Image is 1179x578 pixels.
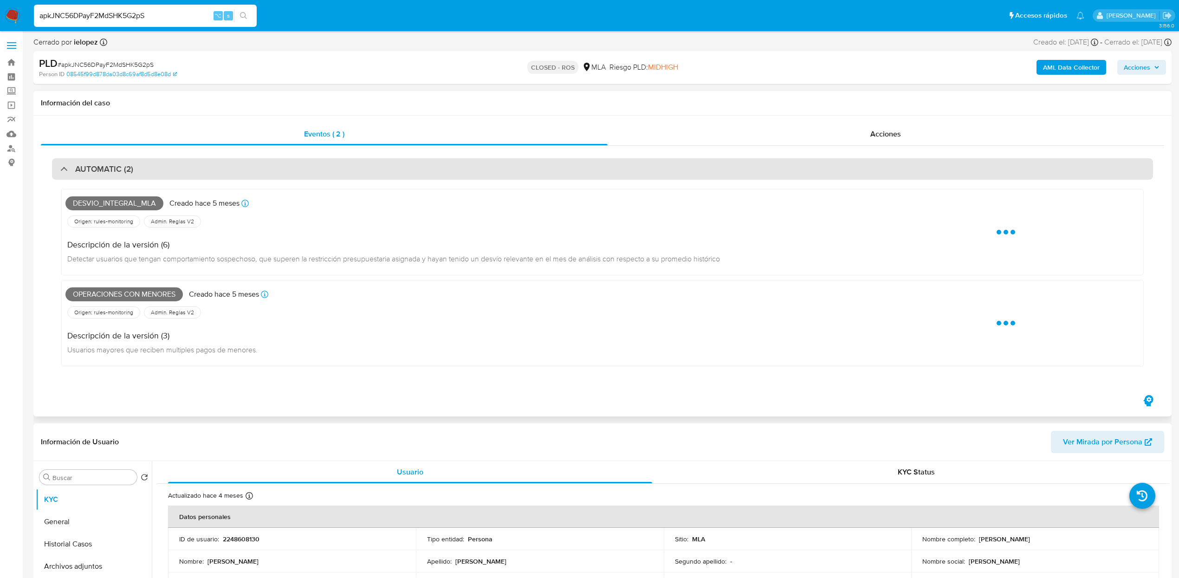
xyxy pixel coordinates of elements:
span: # apkJNC56DPayF2MdSHK5G2pS [58,60,154,69]
span: Acciones [1124,60,1150,75]
p: Actualizado hace 4 meses [168,491,243,500]
span: Eventos ( 2 ) [304,129,344,139]
h4: Descripción de la versión (3) [67,331,258,341]
h1: Información de Usuario [41,437,119,447]
span: KYC Status [898,467,935,477]
p: Nombre completo : [922,535,975,543]
span: Usuarios mayores que reciben multiples pagos de menores. [67,344,258,355]
span: Riesgo PLD: [609,62,678,72]
span: Desvio_integral_mla [65,196,163,210]
p: Nombre : [179,557,204,565]
b: PLD [39,56,58,71]
button: Ver Mirada por Persona [1051,431,1164,453]
button: Acciones [1117,60,1166,75]
p: 2248608130 [223,535,259,543]
th: Datos personales [168,506,1159,528]
p: Segundo apellido : [675,557,726,565]
b: ielopez [72,37,98,47]
a: Salir [1162,11,1172,20]
p: CLOSED - ROS [527,61,578,74]
span: Ver Mirada por Persona [1063,431,1142,453]
p: Sitio : [675,535,688,543]
p: Creado hace 5 meses [169,198,240,208]
p: - [730,557,732,565]
a: Notificaciones [1076,12,1084,19]
span: Origen: rules-monitoring [73,309,134,316]
b: AML Data Collector [1043,60,1100,75]
span: Accesos rápidos [1015,11,1067,20]
a: 08545f99d878da03d8c69af8d5d8e08d [66,70,177,78]
span: Acciones [870,129,901,139]
button: search-icon [234,9,253,22]
span: Origen: rules-monitoring [73,218,134,225]
button: Buscar [43,474,51,481]
h4: Descripción de la versión (6) [67,240,720,250]
p: ID de usuario : [179,535,219,543]
p: [PERSON_NAME] [207,557,259,565]
p: [PERSON_NAME] [969,557,1020,565]
div: Cerrado el: [DATE] [1104,37,1172,47]
b: Person ID [39,70,65,78]
h1: Información del caso [41,98,1164,108]
p: MLA [692,535,705,543]
span: s [227,11,230,20]
p: jessica.fukman@mercadolibre.com [1107,11,1159,20]
p: [PERSON_NAME] [455,557,506,565]
span: Cerrado por [33,37,98,47]
p: Creado hace 5 meses [189,289,259,299]
button: AML Data Collector [1036,60,1106,75]
div: AUTOMATIC (2) [52,158,1153,180]
input: Buscar [52,474,133,482]
p: [PERSON_NAME] [979,535,1030,543]
p: Persona [468,535,492,543]
span: Operaciones con menores [65,287,183,301]
span: Usuario [397,467,423,477]
p: Nombre social : [922,557,965,565]
button: KYC [36,488,152,511]
span: Detectar usuarios que tengan comportamiento sospechoso, que superen la restricción presupuestaria... [67,253,720,264]
span: MIDHIGH [648,62,678,72]
div: Creado el: [DATE] [1033,37,1098,47]
span: - [1100,37,1102,47]
div: MLA [582,62,606,72]
p: Apellido : [427,557,452,565]
span: ⌥ [214,11,221,20]
button: Archivos adjuntos [36,555,152,578]
h3: AUTOMATIC (2) [75,164,133,174]
input: Buscar usuario o caso... [34,10,257,22]
button: Volver al orden por defecto [141,474,148,484]
button: Historial Casos [36,533,152,555]
span: Admin. Reglas V2 [150,309,195,316]
span: Admin. Reglas V2 [150,218,195,225]
button: General [36,511,152,533]
p: Tipo entidad : [427,535,464,543]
